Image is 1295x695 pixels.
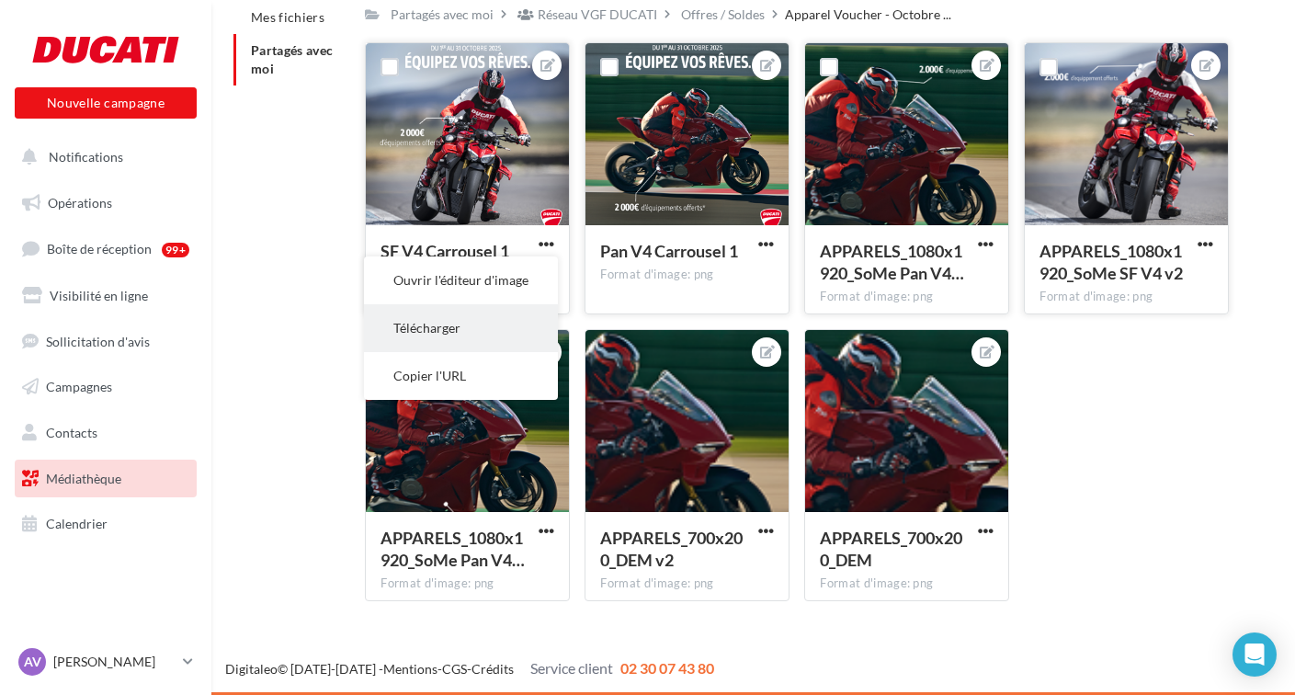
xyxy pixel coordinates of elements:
span: 02 30 07 43 80 [620,659,714,677]
span: APPARELS_1080x1920_SoMe Pan V4 v2 [381,528,525,570]
div: Format d'image: png [600,267,774,283]
div: Format d'image: png [820,289,994,305]
button: Télécharger [364,304,558,352]
div: Open Intercom Messenger [1233,632,1277,677]
a: Sollicitation d'avis [11,323,200,361]
span: Pan V4 Carrousel 1 [600,241,738,261]
a: Boîte de réception99+ [11,229,200,268]
span: © [DATE]-[DATE] - - - [225,661,714,677]
a: CGS [442,661,467,677]
span: Visibilité en ligne [50,288,148,303]
span: Mes fichiers [251,9,324,25]
div: Format d'image: png [820,575,994,592]
span: Opérations [48,195,112,211]
a: Mentions [383,661,437,677]
a: Contacts [11,414,200,452]
div: Partagés avec moi [391,6,494,24]
p: [PERSON_NAME] [53,653,176,671]
div: Format d'image: png [600,575,774,592]
span: Boîte de réception [47,241,152,256]
span: Notifications [49,149,123,165]
div: Réseau VGF DUCATI [538,6,657,24]
div: 99+ [162,243,189,257]
span: APPARELS_1080x1920_SoMe Pan V4 v3 [820,241,964,283]
span: APPARELS_700x200_DEM [820,528,962,570]
a: Opérations [11,184,200,222]
button: Notifications [11,138,193,177]
span: APPARELS_1080x1920_SoMe SF V4 v2 [1039,241,1183,283]
div: Format d'image: png [381,575,554,592]
a: AV [PERSON_NAME] [15,644,197,679]
a: Digitaleo [225,661,278,677]
span: SF V4 Carrousel 1 [381,241,509,261]
a: Visibilité en ligne [11,277,200,315]
button: Nouvelle campagne [15,87,197,119]
a: Médiathèque [11,460,200,498]
span: Campagnes [46,379,112,394]
span: Service client [530,659,613,677]
span: Apparel Voucher - Octobre ... [785,6,951,24]
span: Sollicitation d'avis [46,333,150,348]
a: Calendrier [11,505,200,543]
div: Offres / Soldes [681,6,765,24]
span: AV [24,653,41,671]
button: Copier l'URL [364,352,558,400]
span: APPARELS_700x200_DEM v2 [600,528,743,570]
span: Médiathèque [46,471,121,486]
span: Partagés avec moi [251,42,334,76]
span: Contacts [46,425,97,440]
span: Calendrier [46,516,108,531]
div: Format d'image: png [1039,289,1213,305]
a: Campagnes [11,368,200,406]
a: Crédits [471,661,514,677]
button: Ouvrir l'éditeur d'image [364,256,558,304]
